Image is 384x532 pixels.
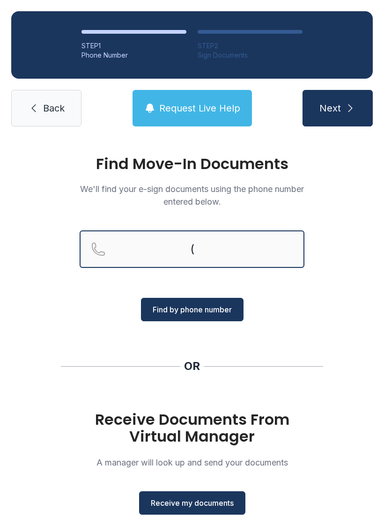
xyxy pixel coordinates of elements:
div: STEP 2 [198,41,303,51]
p: We'll find your e-sign documents using the phone number entered below. [80,183,304,208]
div: Phone Number [81,51,186,60]
h1: Receive Documents From Virtual Manager [80,411,304,445]
span: Request Live Help [159,102,240,115]
div: STEP 1 [81,41,186,51]
input: Reservation phone number [80,230,304,268]
span: Next [319,102,341,115]
div: OR [184,359,200,374]
span: Back [43,102,65,115]
span: Receive my documents [151,497,234,509]
h1: Find Move-In Documents [80,156,304,171]
div: Sign Documents [198,51,303,60]
p: A manager will look up and send your documents [80,456,304,469]
span: Find by phone number [153,304,232,315]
